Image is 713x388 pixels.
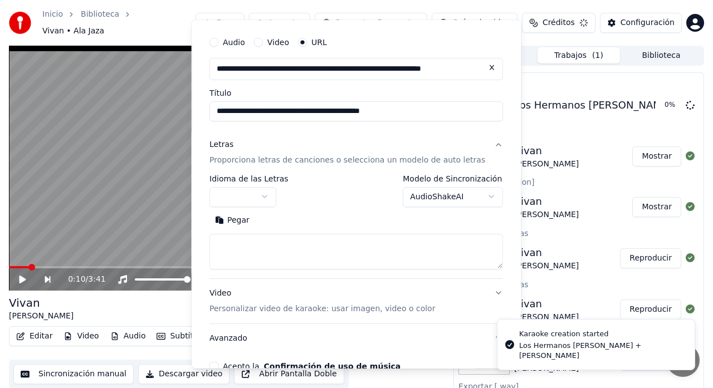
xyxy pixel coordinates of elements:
div: Video [209,288,435,315]
label: URL [311,38,327,46]
label: Video [267,38,289,46]
button: Pegar [209,212,255,229]
div: Letras [209,139,233,150]
label: Audio [223,38,245,46]
label: Modelo de Sincronización [403,175,504,183]
button: Acepto la [264,362,401,370]
div: LetrasProporciona letras de canciones o selecciona un modelo de auto letras [209,175,503,278]
button: Avanzado [209,324,503,353]
p: Proporciona letras de canciones o selecciona un modelo de auto letras [209,155,485,166]
label: Idioma de las Letras [209,175,289,183]
button: VideoPersonalizar video de karaoke: usar imagen, video o color [209,279,503,323]
p: Personalizar video de karaoke: usar imagen, video o color [209,303,435,315]
label: Acepto la [223,362,401,370]
button: LetrasProporciona letras de canciones o selecciona un modelo de auto letras [209,130,503,175]
label: Título [209,89,503,97]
